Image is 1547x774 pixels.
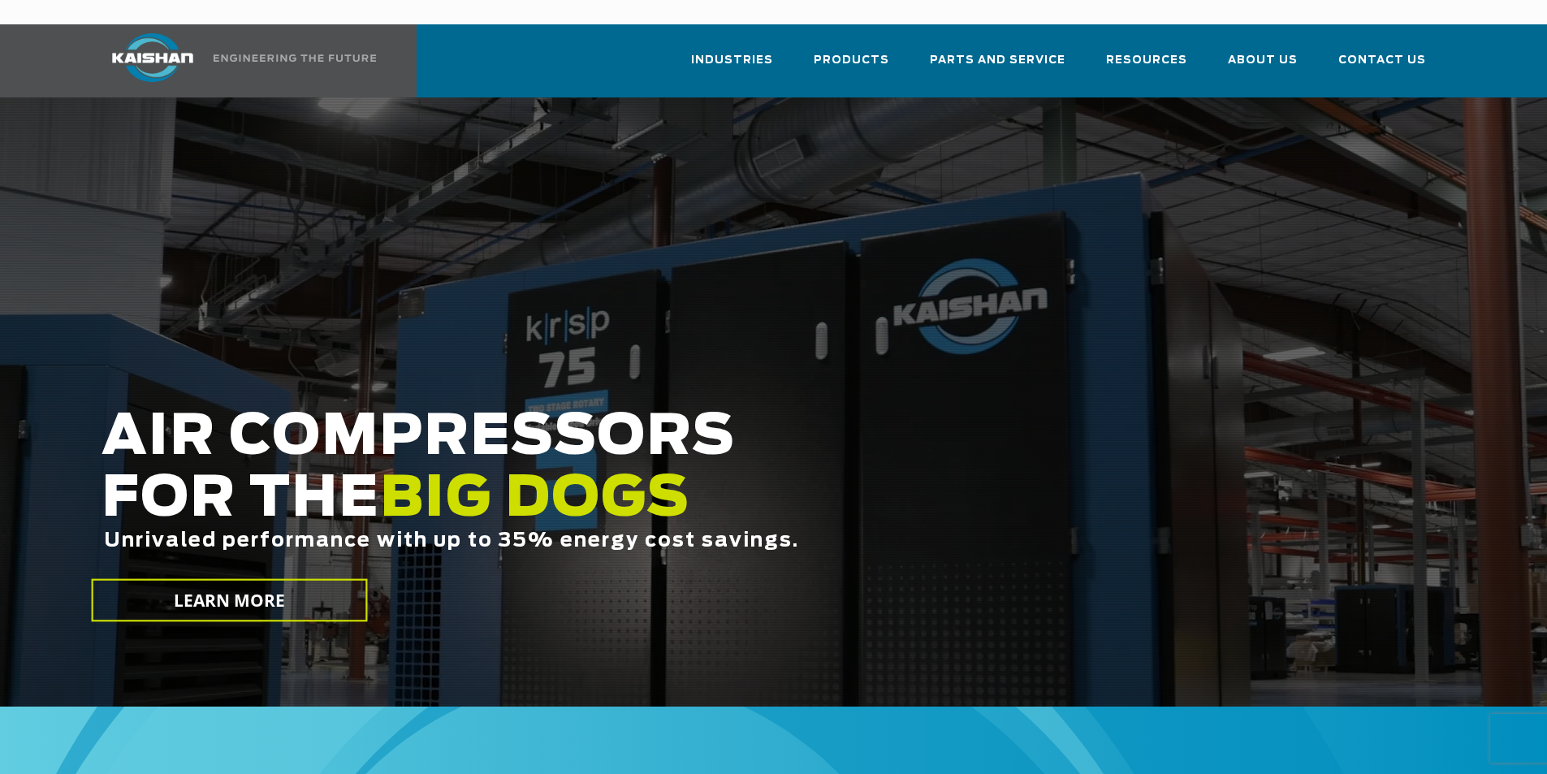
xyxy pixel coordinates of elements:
[173,589,285,612] span: LEARN MORE
[92,33,214,82] img: kaishan logo
[1228,39,1298,94] a: About Us
[1106,39,1187,94] a: Resources
[691,51,773,70] span: Industries
[102,407,1219,603] h2: AIR COMPRESSORS FOR THE
[92,24,379,97] a: Kaishan USA
[691,39,773,94] a: Industries
[1338,51,1426,70] span: Contact Us
[814,51,889,70] span: Products
[214,54,376,62] img: Engineering the future
[814,39,889,94] a: Products
[91,579,367,622] a: LEARN MORE
[104,531,799,551] span: Unrivaled performance with up to 35% energy cost savings.
[1338,39,1426,94] a: Contact Us
[1106,51,1187,70] span: Resources
[930,51,1065,70] span: Parts and Service
[380,472,690,527] span: BIG DOGS
[930,39,1065,94] a: Parts and Service
[1228,51,1298,70] span: About Us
